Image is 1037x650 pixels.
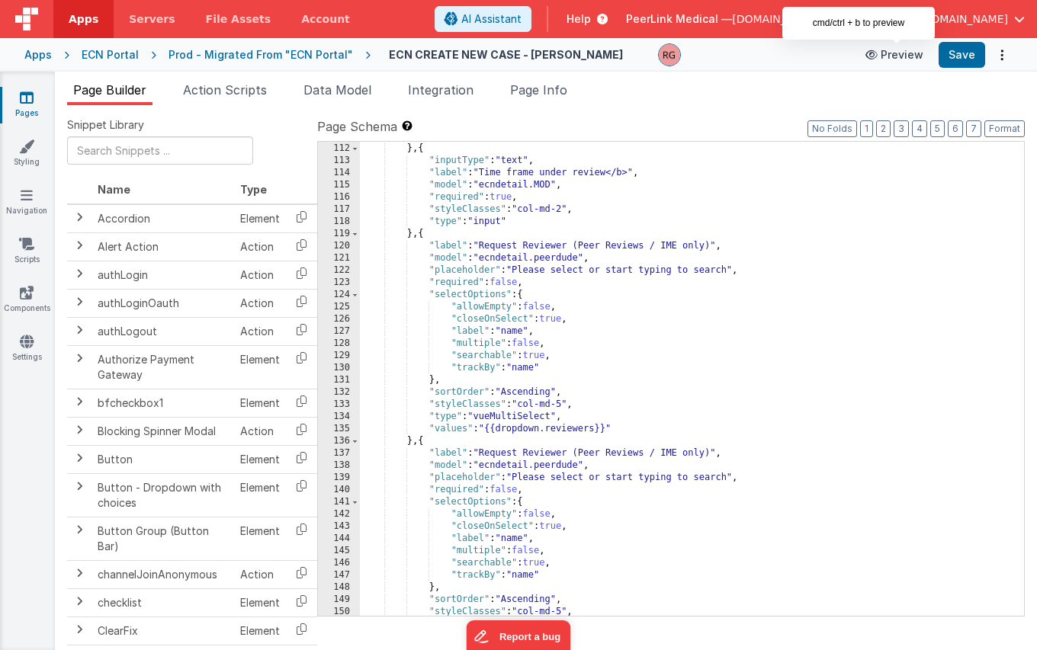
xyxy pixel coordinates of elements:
[939,42,985,68] button: Save
[318,447,360,459] div: 137
[461,11,522,27] span: AI Assistant
[91,473,234,517] td: Button - Dropdown with choices
[318,533,360,545] div: 144
[234,473,286,517] td: Element
[318,581,360,594] div: 148
[318,423,360,435] div: 135
[234,560,286,588] td: Action
[860,120,873,137] button: 1
[67,136,253,165] input: Search Snippets ...
[912,120,927,137] button: 4
[318,252,360,264] div: 121
[318,557,360,569] div: 146
[91,417,234,445] td: Blocking Spinner Modal
[318,301,360,313] div: 125
[206,11,271,27] span: File Assets
[318,399,360,411] div: 133
[318,313,360,325] div: 126
[91,560,234,588] td: channelJoinAnonymous
[510,82,567,98] span: Page Info
[91,232,234,261] td: Alert Action
[234,345,286,389] td: Element
[240,183,267,196] span: Type
[234,317,286,345] td: Action
[435,6,531,32] button: AI Assistant
[856,43,933,67] button: Preview
[169,47,353,62] div: Prod - Migrated From "ECN Portal"
[91,317,234,345] td: authLogout
[234,232,286,261] td: Action
[91,345,234,389] td: Authorize Payment Gateway
[948,120,963,137] button: 6
[318,325,360,338] div: 127
[234,616,286,645] td: Element
[318,459,360,472] div: 138
[318,289,360,301] div: 124
[91,204,234,233] td: Accordion
[991,44,1013,66] button: Options
[67,117,144,133] span: Snippet Library
[91,517,234,560] td: Button Group (Button Bar)
[318,203,360,216] div: 117
[91,445,234,473] td: Button
[930,120,945,137] button: 5
[894,120,909,137] button: 3
[318,411,360,423] div: 134
[318,350,360,362] div: 129
[782,7,935,40] div: cmd/ctrl + b to preview
[318,545,360,557] div: 145
[234,588,286,616] td: Element
[318,142,360,155] div: 112
[234,517,286,560] td: Element
[318,240,360,252] div: 120
[318,472,360,484] div: 139
[318,179,360,191] div: 115
[876,120,891,137] button: 2
[303,82,371,98] span: Data Model
[318,606,360,618] div: 150
[234,417,286,445] td: Action
[317,117,397,136] span: Page Schema
[626,11,1025,27] button: PeerLink Medical — [DOMAIN_NAME][EMAIL_ADDRESS][DOMAIN_NAME]
[318,484,360,496] div: 140
[234,289,286,317] td: Action
[807,120,857,137] button: No Folds
[91,389,234,417] td: bfcheckbox1
[91,261,234,289] td: authLogin
[318,508,360,520] div: 142
[389,49,623,60] h4: ECN CREATE NEW CASE - [PERSON_NAME]
[318,264,360,277] div: 122
[966,120,981,137] button: 7
[91,289,234,317] td: authLoginOauth
[234,261,286,289] td: Action
[318,228,360,240] div: 119
[318,216,360,228] div: 118
[318,338,360,350] div: 128
[984,120,1025,137] button: Format
[318,374,360,386] div: 131
[408,82,474,98] span: Integration
[626,11,732,27] span: PeerLink Medical —
[234,204,286,233] td: Element
[318,167,360,179] div: 114
[318,594,360,606] div: 149
[318,520,360,533] div: 143
[659,44,680,66] img: 32acf354f7c792df0addc5efaefdc4a2
[732,11,1008,27] span: [DOMAIN_NAME][EMAIL_ADDRESS][DOMAIN_NAME]
[318,569,360,581] div: 147
[91,616,234,645] td: ClearFix
[318,496,360,508] div: 141
[98,183,130,196] span: Name
[234,389,286,417] td: Element
[91,588,234,616] td: checklist
[318,362,360,374] div: 130
[234,445,286,473] td: Element
[567,11,591,27] span: Help
[318,277,360,289] div: 123
[69,11,98,27] span: Apps
[73,82,146,98] span: Page Builder
[24,47,52,62] div: Apps
[318,435,360,447] div: 136
[129,11,175,27] span: Servers
[183,82,267,98] span: Action Scripts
